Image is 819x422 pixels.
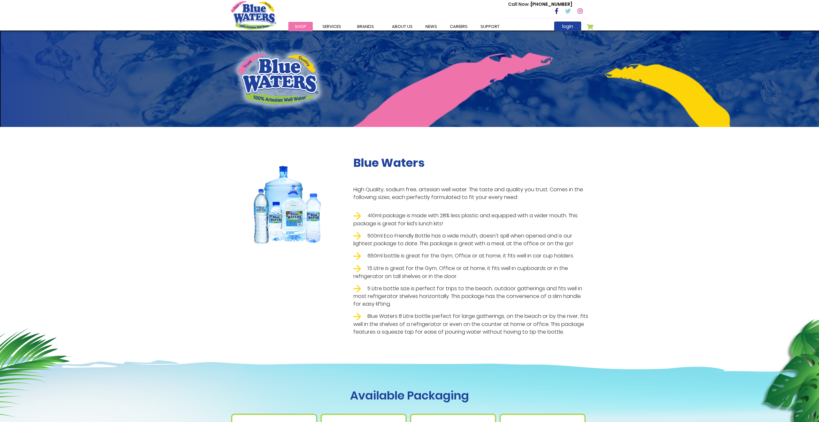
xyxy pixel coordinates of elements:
[353,312,588,336] li: Blue Waters 8 Litre bottle perfect for large gatherings, on the beach or by the river, fits well ...
[474,22,506,31] a: support
[353,232,588,248] li: 500ml Eco Friendly Bottle has a wide mouth, doesn't spill when opened and is our lightest package...
[231,389,588,402] h1: Available Packaging
[353,186,588,201] p: High Quality, sodium free, artesian well water. The taste and quality you trust. Comes in the fol...
[322,23,341,30] span: Services
[353,285,588,308] li: 5 Litre bottle size is perfect for trips to the beach, outdoor gatherings and fits well in most r...
[353,212,588,228] li: 410ml package is made with 28% less plastic and equipped with a wider mouth. This package is grea...
[231,1,276,29] a: store logo
[419,22,443,31] a: News
[353,156,588,170] h2: Blue Waters
[353,252,588,260] li: 650ml bottle is great for the Gym, Office or at home, it fits well in car cup holders.
[508,1,572,8] p: [PHONE_NUMBER]
[386,22,419,31] a: about us
[357,23,374,30] span: Brands
[554,22,581,31] a: login
[443,22,474,31] a: careers
[353,265,588,280] li: 1.5 Litre is great for the Gym, Office or at home, it fits well in cupboards or in the refrigerat...
[508,1,531,7] span: Call Now :
[295,23,306,30] span: Shop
